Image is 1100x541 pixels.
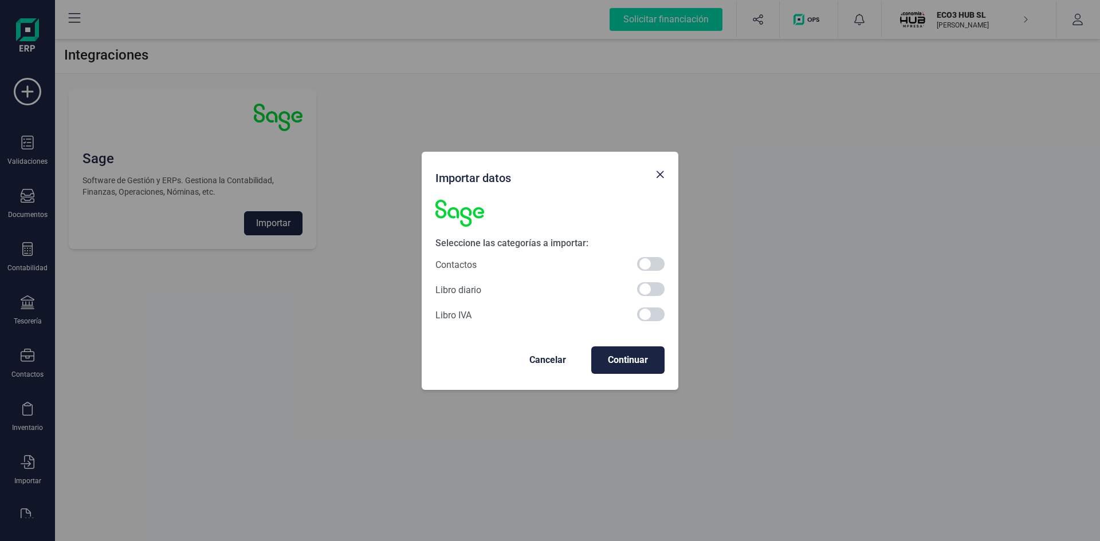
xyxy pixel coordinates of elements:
img: sage [435,200,484,227]
span: Cancelar [520,353,575,367]
button: Cancelar [511,346,584,374]
button: Close [651,165,669,184]
span: Seleccione las categorías a importar: [435,236,588,250]
span: Libro diario [435,283,481,297]
span: Continuar [600,353,655,367]
span: Libro IVA [435,309,472,322]
div: Importar datos [435,165,646,186]
button: Continuar [591,346,665,374]
span: Contactos [435,258,477,272]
